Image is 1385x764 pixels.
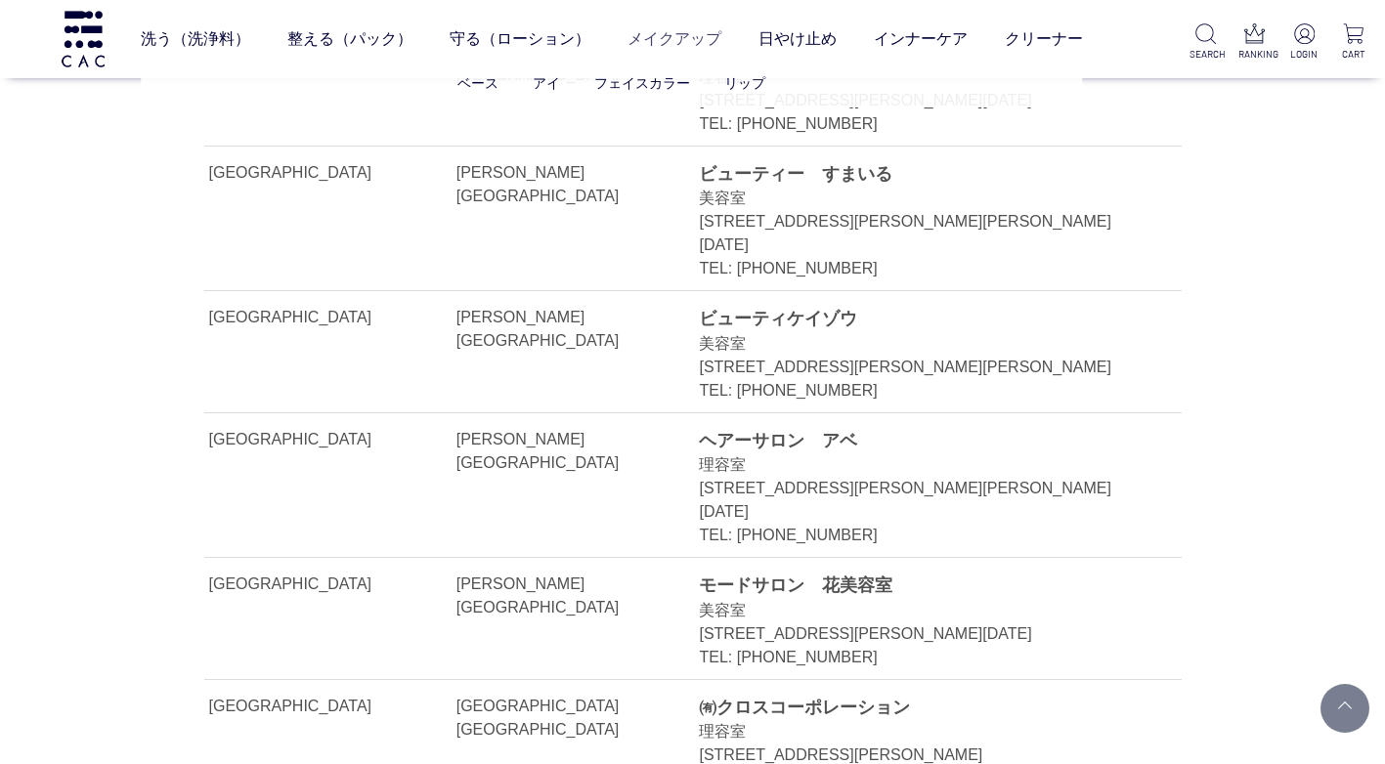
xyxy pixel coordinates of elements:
[456,573,675,619] div: [PERSON_NAME][GEOGRAPHIC_DATA]
[1238,23,1270,62] a: RANKING
[450,12,590,66] a: 守る（ローション）
[1288,47,1320,62] p: LOGIN
[457,75,498,91] a: ベース
[699,477,1137,524] div: [STREET_ADDRESS][PERSON_NAME][PERSON_NAME][DATE]
[699,573,1137,598] div: モードサロン 花美容室
[209,573,453,596] div: [GEOGRAPHIC_DATA]
[456,695,675,742] div: [GEOGRAPHIC_DATA][GEOGRAPHIC_DATA]
[456,306,675,353] div: [PERSON_NAME][GEOGRAPHIC_DATA]
[209,428,453,451] div: [GEOGRAPHIC_DATA]
[209,306,453,329] div: [GEOGRAPHIC_DATA]
[699,524,1137,547] div: TEL: [PHONE_NUMBER]
[874,12,968,66] a: インナーケア
[699,428,1137,453] div: ヘアーサロン アベ
[699,112,1137,136] div: TEL: [PHONE_NUMBER]
[699,257,1137,280] div: TEL: [PHONE_NUMBER]
[699,161,1137,187] div: ビューティー すまいる
[699,187,1137,210] div: 美容室
[628,12,721,66] a: メイクアップ
[209,695,453,718] div: [GEOGRAPHIC_DATA]
[699,695,1137,720] div: ㈲クロスコーポレーション
[209,161,453,185] div: [GEOGRAPHIC_DATA]
[1005,12,1083,66] a: クリーナー
[699,332,1137,356] div: 美容室
[456,428,675,475] div: [PERSON_NAME][GEOGRAPHIC_DATA]
[141,12,250,66] a: 洗う（洗浄料）
[724,75,765,91] a: リップ
[758,12,837,66] a: 日やけ止め
[1288,23,1320,62] a: LOGIN
[1238,47,1270,62] p: RANKING
[456,161,675,208] div: [PERSON_NAME][GEOGRAPHIC_DATA]
[699,646,1137,669] div: TEL: [PHONE_NUMBER]
[533,75,560,91] a: アイ
[594,75,690,91] a: フェイスカラー
[1338,47,1369,62] p: CART
[1190,47,1221,62] p: SEARCH
[699,306,1137,331] div: ビューティケイゾウ
[699,599,1137,622] div: 美容室
[1338,23,1369,62] a: CART
[699,379,1137,403] div: TEL: [PHONE_NUMBER]
[699,720,1137,743] div: 理容室
[699,356,1137,379] div: [STREET_ADDRESS][PERSON_NAME][PERSON_NAME]
[699,453,1137,477] div: 理容室
[699,210,1137,257] div: [STREET_ADDRESS][PERSON_NAME][PERSON_NAME][DATE]
[287,12,412,66] a: 整える（パック）
[59,11,108,66] img: logo
[699,622,1137,646] div: [STREET_ADDRESS][PERSON_NAME][DATE]
[1190,23,1221,62] a: SEARCH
